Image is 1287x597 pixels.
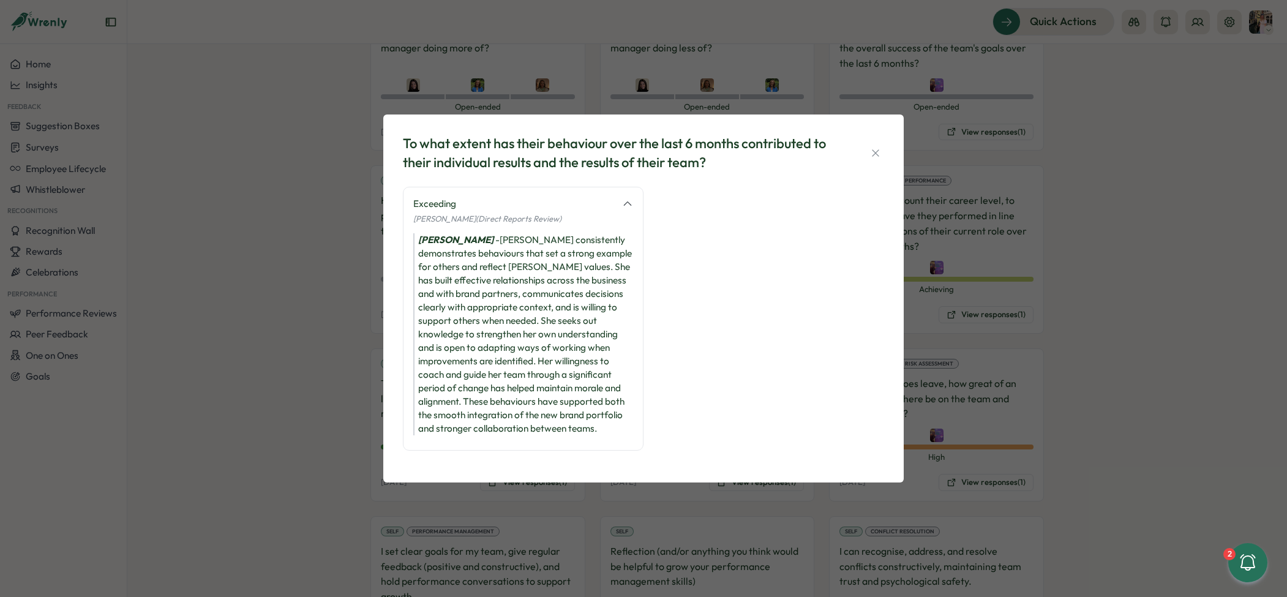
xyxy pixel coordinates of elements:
[403,134,838,172] div: To what extent has their behaviour over the last 6 months contributed to their individual results...
[413,233,633,435] div: - [PERSON_NAME] consistently demonstrates behaviours that set a strong example for others and ref...
[418,234,493,246] i: [PERSON_NAME]
[413,197,615,211] div: Exceeding
[1223,548,1236,560] div: 2
[413,214,561,223] span: [PERSON_NAME] (Direct Reports Review)
[1228,543,1267,582] button: 2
